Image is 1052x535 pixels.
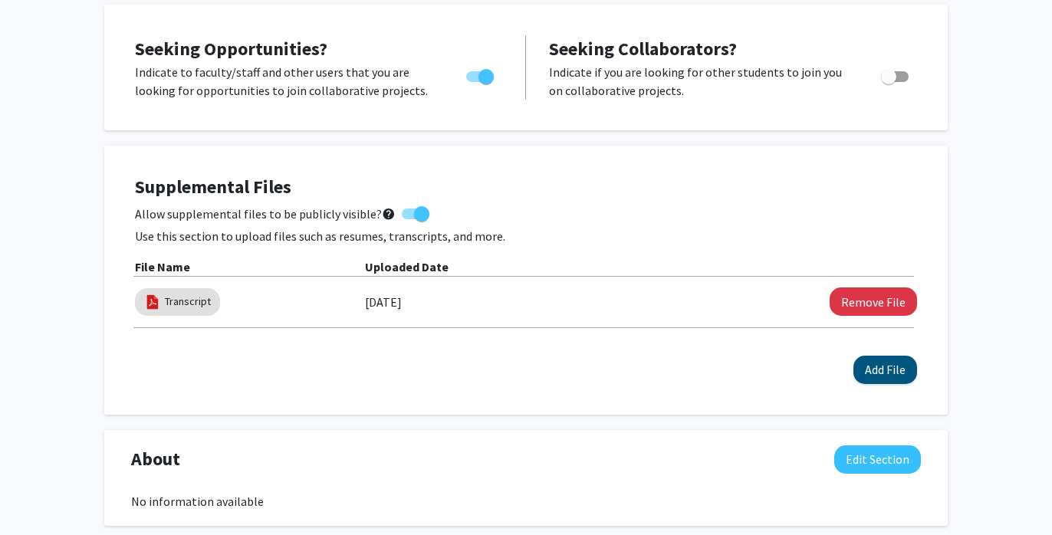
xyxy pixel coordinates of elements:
span: About [131,445,180,473]
div: No information available [131,492,921,510]
label: [DATE] [365,289,402,315]
b: File Name [135,259,190,274]
button: Remove Transcript File [830,287,917,316]
button: Edit About [834,445,921,474]
span: Allow supplemental files to be publicly visible? [135,205,396,223]
p: Indicate to faculty/staff and other users that you are looking for opportunities to join collabor... [135,63,437,100]
span: Seeking Opportunities? [135,37,327,61]
b: Uploaded Date [365,259,449,274]
div: Toggle [460,63,502,86]
iframe: Chat [12,466,65,524]
div: Toggle [875,63,917,86]
mat-icon: help [382,205,396,223]
p: Use this section to upload files such as resumes, transcripts, and more. [135,227,917,245]
p: Indicate if you are looking for other students to join you on collaborative projects. [549,63,852,100]
h4: Supplemental Files [135,176,917,199]
img: pdf_icon.png [144,294,161,310]
span: Seeking Collaborators? [549,37,737,61]
button: Add File [853,356,917,384]
a: Transcript [165,294,211,310]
